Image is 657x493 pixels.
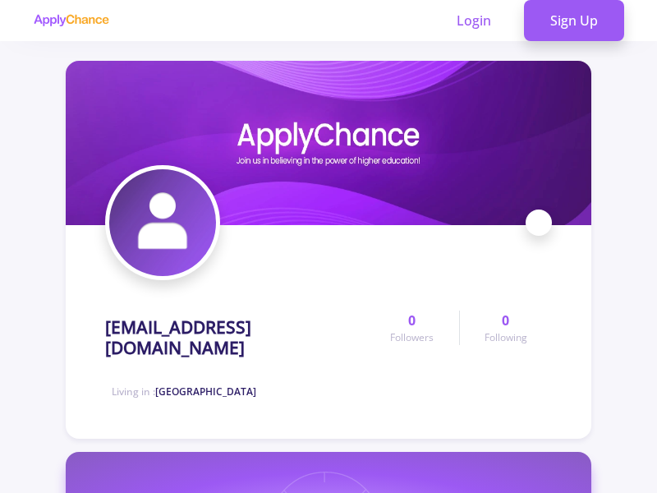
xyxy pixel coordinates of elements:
[33,14,109,27] img: applychance logo text only
[109,169,216,276] img: jbn_mahi@yahoo.comavatar
[390,330,434,345] span: Followers
[485,330,527,345] span: Following
[155,385,256,399] span: [GEOGRAPHIC_DATA]
[459,311,552,345] a: 0Following
[502,311,509,330] span: 0
[112,385,256,399] span: Living in :
[365,311,458,345] a: 0Followers
[66,61,591,225] img: jbn_mahi@yahoo.comcover image
[408,311,416,330] span: 0
[105,317,365,358] h1: [EMAIL_ADDRESS][DOMAIN_NAME]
